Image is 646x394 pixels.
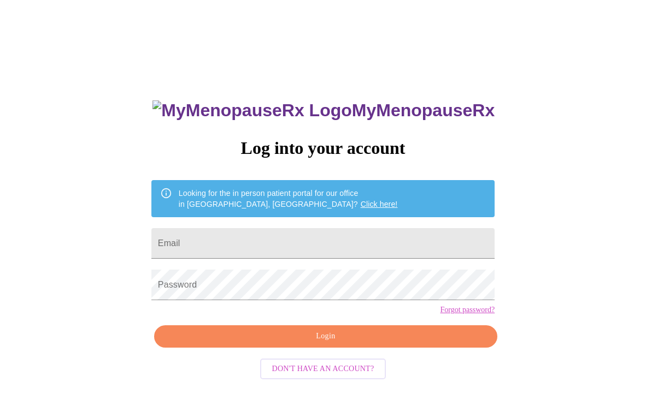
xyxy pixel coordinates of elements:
[152,100,351,121] img: MyMenopauseRx Logo
[167,330,485,343] span: Login
[154,325,497,348] button: Login
[179,183,398,214] div: Looking for the in person patient portal for our office in [GEOGRAPHIC_DATA], [GEOGRAPHIC_DATA]?
[260,359,386,380] button: Don't have an account?
[151,138,495,158] h3: Log into your account
[272,362,374,376] span: Don't have an account?
[361,200,398,208] a: Click here!
[152,100,495,121] h3: MyMenopauseRx
[257,363,389,373] a: Don't have an account?
[440,306,495,314] a: Forgot password?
